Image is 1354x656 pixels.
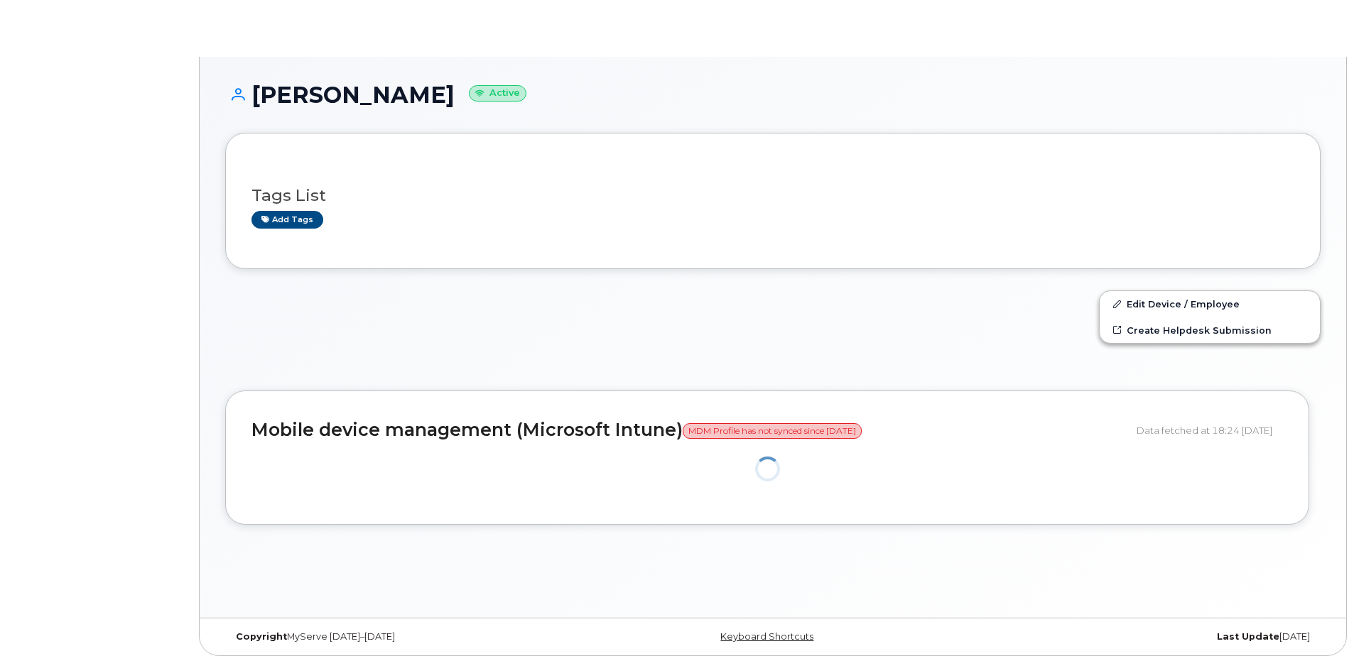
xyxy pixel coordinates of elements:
a: Create Helpdesk Submission [1100,317,1320,343]
h1: [PERSON_NAME] [225,82,1321,107]
a: Edit Device / Employee [1100,291,1320,317]
small: Active [469,85,526,102]
a: Add tags [251,211,323,229]
span: MDM Profile has not synced since [DATE] [683,423,862,439]
div: MyServe [DATE]–[DATE] [225,631,590,643]
strong: Last Update [1217,631,1279,642]
h2: Mobile device management (Microsoft Intune) [251,420,1126,440]
a: Keyboard Shortcuts [720,631,813,642]
div: Data fetched at 18:24 [DATE] [1137,417,1283,444]
div: [DATE] [955,631,1321,643]
h3: Tags List [251,187,1294,204]
strong: Copyright [236,631,287,642]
